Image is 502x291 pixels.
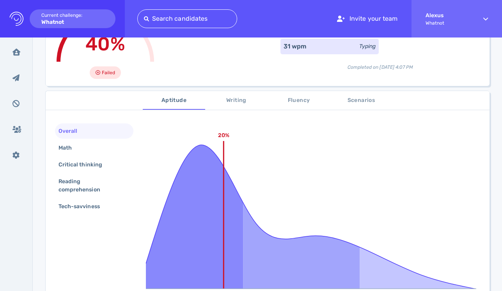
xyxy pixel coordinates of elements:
[284,42,306,51] div: 31 wpm
[359,42,376,50] div: Typing
[147,96,200,105] span: Aptitude
[57,201,109,212] div: Tech-savviness
[335,96,388,105] span: Scenarios
[210,96,263,105] span: Writing
[218,132,229,139] text: 20%
[57,159,112,170] div: Critical thinking
[102,68,115,77] span: Failed
[272,96,325,105] span: Fluency
[57,142,81,154] div: Math
[426,12,469,19] strong: Alexus
[85,33,125,55] span: 40%
[57,176,125,195] div: Reading comprehension
[426,20,469,26] span: Whatnot
[57,125,87,137] div: Overall
[280,57,480,71] div: Completed on [DATE] 4:07 PM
